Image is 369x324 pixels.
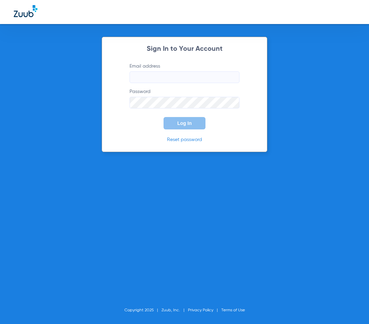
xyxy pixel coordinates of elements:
input: Password [130,97,239,108]
li: Copyright 2025 [124,307,161,314]
span: Log In [177,120,192,126]
iframe: Chat Widget [335,291,369,324]
a: Terms of Use [221,308,245,312]
label: Email address [130,63,239,83]
button: Log In [164,117,205,129]
a: Reset password [167,137,202,142]
h2: Sign In to Your Account [119,46,250,53]
input: Email address [130,71,239,83]
li: Zuub, Inc. [161,307,188,314]
a: Privacy Policy [188,308,213,312]
label: Password [130,88,239,108]
img: Zuub Logo [14,5,37,17]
